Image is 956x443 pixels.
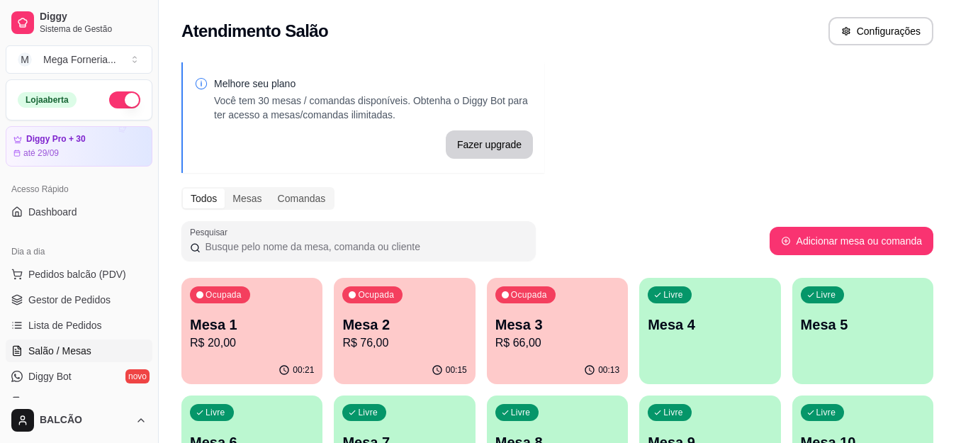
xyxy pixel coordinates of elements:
button: Adicionar mesa ou comanda [770,227,933,255]
p: R$ 76,00 [342,335,466,352]
p: Mesa 4 [648,315,772,335]
span: BALCÃO [40,414,130,427]
p: Livre [816,407,836,418]
div: Loja aberta [18,92,77,108]
button: Configurações [828,17,933,45]
span: Salão / Mesas [28,344,91,358]
button: Select a team [6,45,152,74]
a: Diggy Botnovo [6,365,152,388]
p: Ocupada [511,289,547,301]
a: Dashboard [6,201,152,223]
p: Mesa 3 [495,315,619,335]
span: Lista de Pedidos [28,318,102,332]
p: 00:13 [598,364,619,376]
p: Mesa 1 [190,315,314,335]
p: Melhore seu plano [214,77,533,91]
article: Diggy Pro + 30 [26,134,86,145]
p: Livre [206,407,225,418]
p: R$ 20,00 [190,335,314,352]
p: Ocupada [358,289,394,301]
span: KDS [28,395,49,409]
div: Comandas [270,189,334,208]
span: Diggy Bot [28,369,72,383]
p: Livre [358,407,378,418]
p: Mesa 5 [801,315,925,335]
label: Pesquisar [190,226,232,238]
p: Ocupada [206,289,242,301]
div: Mesas [225,189,269,208]
p: Livre [663,289,683,301]
h2: Atendimento Salão [181,20,328,43]
button: Fazer upgrade [446,130,533,159]
a: DiggySistema de Gestão [6,6,152,40]
button: Alterar Status [109,91,140,108]
p: Mesa 2 [342,315,466,335]
button: BALCÃO [6,403,152,437]
button: OcupadaMesa 3R$ 66,0000:13 [487,278,628,384]
button: OcupadaMesa 2R$ 76,0000:15 [334,278,475,384]
span: Pedidos balcão (PDV) [28,267,126,281]
span: Diggy [40,11,147,23]
a: KDS [6,391,152,413]
div: Todos [183,189,225,208]
div: Mega Forneria ... [43,52,116,67]
button: LivreMesa 5 [792,278,933,384]
p: Você tem 30 mesas / comandas disponíveis. Obtenha o Diggy Bot para ter acesso a mesas/comandas il... [214,94,533,122]
article: até 29/09 [23,147,59,159]
span: M [18,52,32,67]
div: Acesso Rápido [6,178,152,201]
input: Pesquisar [201,240,527,254]
a: Gestor de Pedidos [6,288,152,311]
button: Pedidos balcão (PDV) [6,263,152,286]
p: R$ 66,00 [495,335,619,352]
p: 00:15 [446,364,467,376]
span: Sistema de Gestão [40,23,147,35]
p: 00:21 [293,364,314,376]
p: Livre [663,407,683,418]
p: Livre [511,407,531,418]
button: LivreMesa 4 [639,278,780,384]
span: Gestor de Pedidos [28,293,111,307]
a: Lista de Pedidos [6,314,152,337]
a: Salão / Mesas [6,340,152,362]
div: Dia a dia [6,240,152,263]
a: Diggy Pro + 30até 29/09 [6,126,152,167]
p: Livre [816,289,836,301]
span: Dashboard [28,205,77,219]
button: OcupadaMesa 1R$ 20,0000:21 [181,278,322,384]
